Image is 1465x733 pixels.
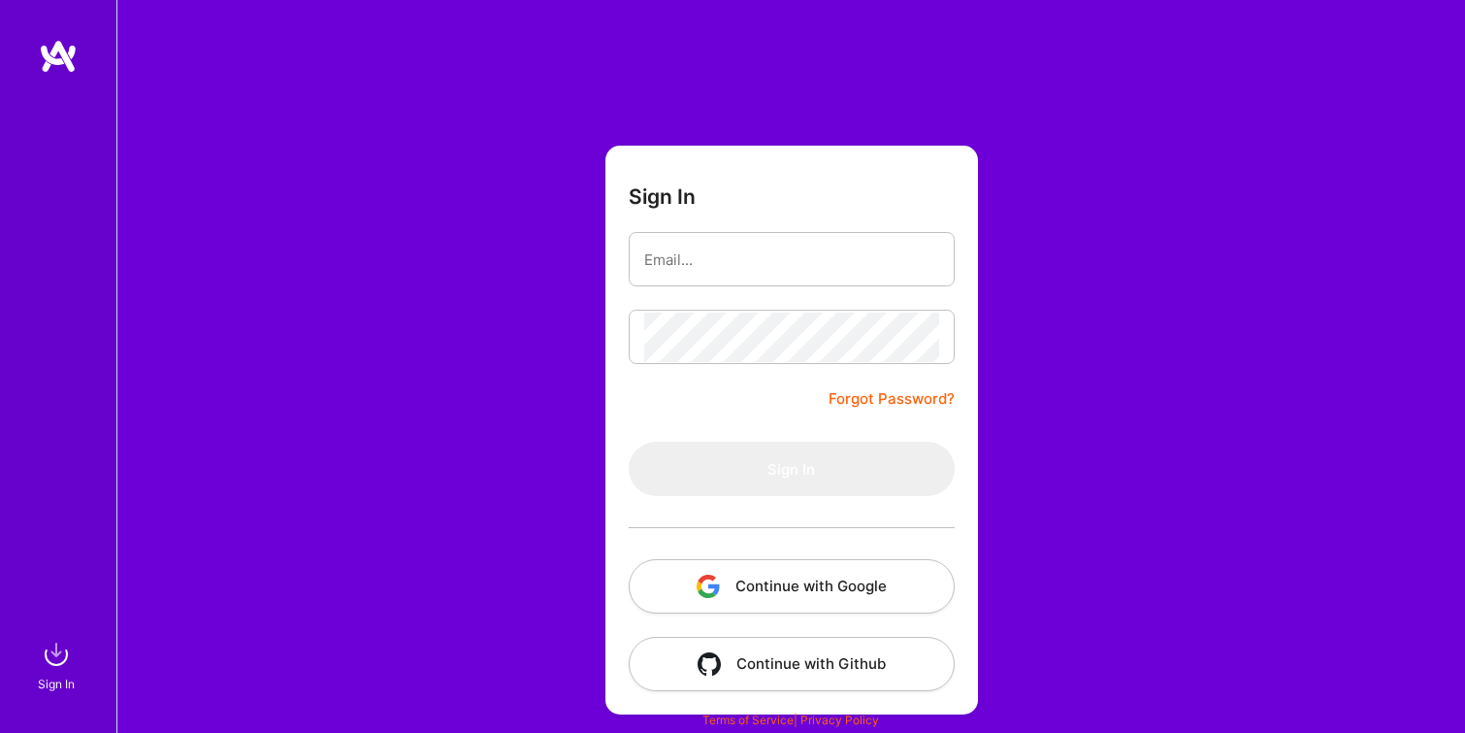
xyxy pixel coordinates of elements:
img: icon [697,575,720,598]
img: sign in [37,635,76,674]
span: | [702,713,879,727]
button: Sign In [629,442,955,496]
input: Email... [644,235,939,284]
a: Terms of Service [702,713,794,727]
a: sign inSign In [41,635,76,694]
button: Continue with Github [629,637,955,691]
h3: Sign In [629,184,696,209]
div: Sign In [38,674,75,694]
button: Continue with Google [629,559,955,614]
a: Forgot Password? [829,387,955,411]
a: Privacy Policy [800,713,879,727]
img: logo [39,39,78,74]
img: icon [698,652,721,676]
div: © 2025 ATeams Inc., All rights reserved. [116,675,1465,723]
